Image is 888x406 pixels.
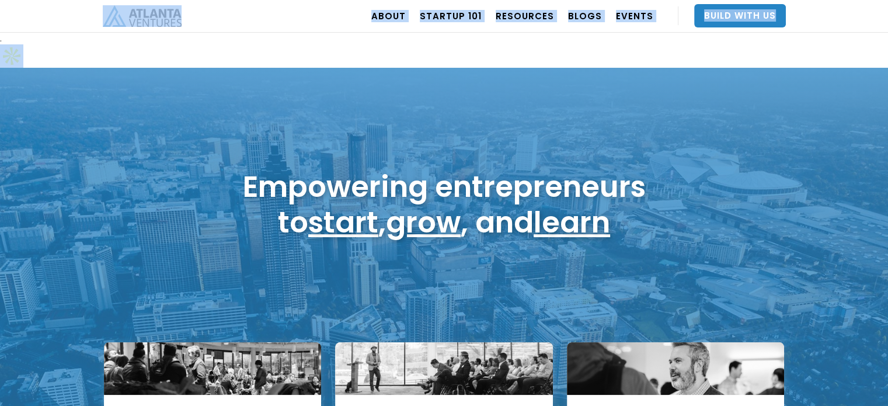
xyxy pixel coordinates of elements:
[308,202,378,243] a: start
[694,4,786,27] a: Build With Us
[243,169,646,240] h1: Empowering entrepreneurs to , , and
[386,202,461,243] a: grow
[534,202,610,243] a: learn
